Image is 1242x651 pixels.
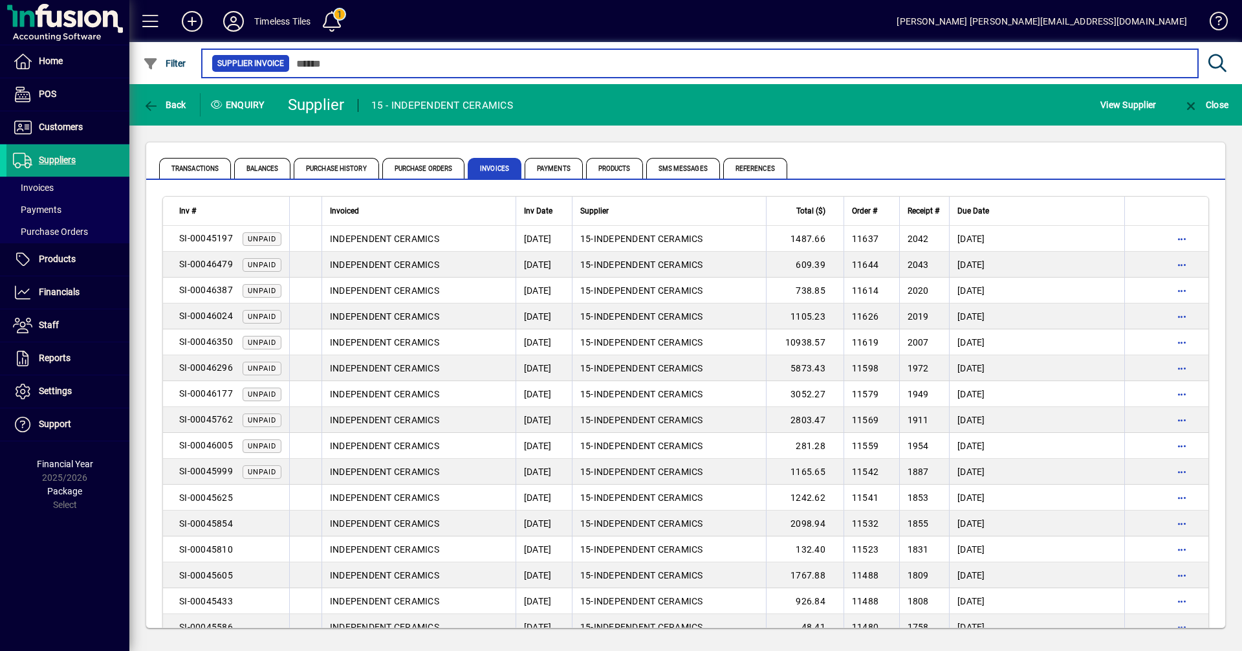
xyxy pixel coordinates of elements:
span: INDEPENDENT CERAMICS [594,363,703,373]
td: - [572,485,766,511]
span: SI-00046177 [179,388,233,399]
span: 1855 [908,518,929,529]
app-page-header-button: Close enquiry [1170,93,1242,116]
td: [DATE] [516,588,572,614]
a: Knowledge Base [1200,3,1226,45]
span: 2020 [908,285,929,296]
td: 10938.57 [766,329,844,355]
span: 1972 [908,363,929,373]
span: INDEPENDENT CERAMICS [330,467,439,477]
span: INDEPENDENT CERAMICS [330,311,439,322]
button: More options [1171,591,1192,612]
button: Profile [213,10,254,33]
span: Order # [852,204,877,218]
td: - [572,459,766,485]
td: [DATE] [949,278,1124,303]
span: 15 [580,596,591,606]
span: INDEPENDENT CERAMICS [594,234,703,244]
button: More options [1171,436,1192,456]
span: Close [1183,100,1228,110]
div: Supplier [288,94,345,115]
span: SI-00046296 [179,362,233,373]
button: More options [1171,513,1192,534]
span: 15 [580,441,591,451]
td: - [572,381,766,407]
td: [DATE] [949,329,1124,355]
span: INDEPENDENT CERAMICS [594,415,703,425]
button: More options [1171,280,1192,301]
td: [DATE] [949,355,1124,381]
button: Add [171,10,213,33]
a: Customers [6,111,129,144]
span: Back [143,100,186,110]
a: Purchase Orders [6,221,129,243]
span: SMS Messages [646,158,720,179]
td: 1165.65 [766,459,844,485]
span: INDEPENDENT CERAMICS [330,622,439,632]
td: - [572,562,766,588]
span: SI-00045810 [179,544,233,555]
span: 15 [580,467,591,477]
td: [DATE] [949,252,1124,278]
span: SI-00045762 [179,414,233,425]
span: 11480 [852,622,878,632]
td: - [572,226,766,252]
span: Invoiced [330,204,359,218]
td: [DATE] [516,433,572,459]
span: Due Date [957,204,989,218]
span: Home [39,56,63,66]
td: 281.28 [766,433,844,459]
span: INDEPENDENT CERAMICS [594,311,703,322]
span: INDEPENDENT CERAMICS [330,389,439,399]
td: 926.84 [766,588,844,614]
span: INDEPENDENT CERAMICS [594,389,703,399]
span: Settings [39,386,72,396]
span: Inv Date [524,204,552,218]
button: Filter [140,52,190,75]
td: 132.40 [766,536,844,562]
span: View Supplier [1100,94,1156,115]
span: 15 [580,337,591,348]
span: 15 [580,389,591,399]
td: [DATE] [516,355,572,381]
td: 1242.62 [766,485,844,511]
button: More options [1171,461,1192,482]
span: Unpaid [248,287,276,295]
span: SI-00046005 [179,440,233,450]
span: INDEPENDENT CERAMICS [330,544,439,555]
td: [DATE] [949,226,1124,252]
app-page-header-button: Back [129,93,201,116]
a: Home [6,45,129,78]
td: 2098.94 [766,511,844,536]
span: Unpaid [248,235,276,243]
span: 11644 [852,259,878,270]
span: INDEPENDENT CERAMICS [594,492,703,503]
button: More options [1171,565,1192,586]
td: [DATE] [516,485,572,511]
td: [DATE] [516,226,572,252]
span: Inv # [179,204,196,218]
div: Due Date [957,204,1117,218]
span: INDEPENDENT CERAMICS [330,596,439,606]
a: Reports [6,342,129,375]
button: More options [1171,306,1192,327]
td: 3052.27 [766,381,844,407]
span: 15 [580,492,591,503]
span: 2007 [908,337,929,348]
span: Unpaid [248,313,276,321]
a: Support [6,408,129,441]
button: Back [140,93,190,116]
span: POS [39,89,56,99]
span: Unpaid [248,364,276,373]
td: [DATE] [516,252,572,278]
span: 15 [580,363,591,373]
span: SI-00045197 [179,233,233,243]
span: Invoices [13,182,54,193]
span: INDEPENDENT CERAMICS [594,285,703,296]
a: Settings [6,375,129,408]
span: 15 [580,570,591,580]
div: [PERSON_NAME] [PERSON_NAME][EMAIL_ADDRESS][DOMAIN_NAME] [897,11,1187,32]
td: [DATE] [949,433,1124,459]
span: Unpaid [248,416,276,425]
span: Financial Year [37,459,93,469]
